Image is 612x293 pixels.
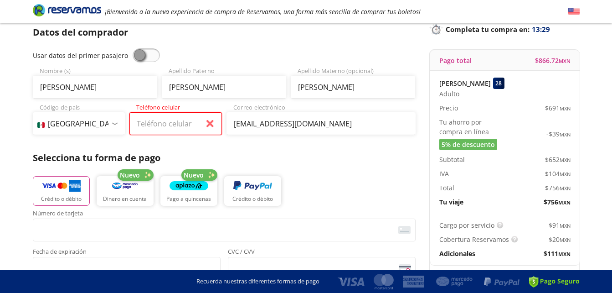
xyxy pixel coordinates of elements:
[196,277,319,286] p: Recuerda nuestras diferentes formas de pago
[103,195,147,203] p: Dinero en cuenta
[439,103,458,113] p: Precio
[560,185,571,192] small: MXN
[33,210,416,219] span: Número de tarjeta
[37,260,216,277] iframe: Iframe de la fecha de caducidad de la tarjeta asegurada
[439,220,494,230] p: Cargo por servicio
[33,151,416,165] p: Selecciona tu forma de pago
[33,176,90,206] button: Crédito o débito
[549,235,571,244] span: $ 20
[544,197,571,207] span: $ 756
[129,112,222,135] input: Teléfono celular
[544,249,571,258] span: $ 111
[37,122,45,128] img: MX
[232,195,273,203] p: Crédito o débito
[33,249,221,257] span: Fecha de expiración
[439,56,472,65] p: Pago total
[545,103,571,113] span: $ 691
[439,78,491,88] p: [PERSON_NAME]
[33,51,128,60] span: Usar datos del primer pasajero
[439,89,459,99] span: Adulto
[558,199,571,206] small: MXN
[560,236,571,243] small: MXN
[429,23,580,36] p: Completa tu compra en :
[546,129,571,139] span: -$ 39
[545,155,571,164] span: $ 652
[549,220,571,230] span: $ 91
[33,3,101,17] i: Brand Logo
[560,222,571,229] small: MXN
[560,105,571,112] small: MXN
[532,24,550,35] span: 13:29
[160,176,217,206] button: Pago a quincenas
[33,3,101,20] a: Brand Logo
[166,195,211,203] p: Pago a quincenas
[439,249,475,258] p: Adicionales
[545,183,571,193] span: $ 756
[559,58,571,64] small: MXN
[545,169,571,178] span: $ 104
[439,235,509,244] p: Cobertura Reservamos
[439,117,505,136] p: Tu ahorro por compra en línea
[33,26,416,39] p: Datos del comprador
[439,169,449,178] p: IVA
[560,157,571,163] small: MXN
[33,76,157,99] input: Nombre (s)
[105,7,421,16] em: ¡Bienvenido a la nueva experiencia de compra de Reservamos, una forma más sencilla de comprar tus...
[558,251,571,257] small: MXN
[232,260,411,277] iframe: Iframe del código de seguridad de la tarjeta asegurada
[442,140,495,149] span: 5% de descuento
[291,76,415,99] input: Apellido Materno (opcional)
[568,6,580,17] button: English
[97,176,154,206] button: Dinero en cuenta
[224,176,281,206] button: Crédito o débito
[162,76,286,99] input: Apellido Paterno
[560,171,571,178] small: MXN
[439,183,454,193] p: Total
[398,226,411,234] img: card
[228,249,416,257] span: CVC / CVV
[37,221,411,239] iframe: Iframe del número de tarjeta asegurada
[439,155,465,164] p: Subtotal
[493,78,504,89] div: 28
[226,112,416,135] input: Correo electrónico
[184,170,204,180] span: Nuevo
[535,56,571,65] span: $ 866.72
[560,131,571,138] small: MXN
[439,197,463,207] p: Tu viaje
[41,195,82,203] p: Crédito o débito
[120,170,140,180] span: Nuevo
